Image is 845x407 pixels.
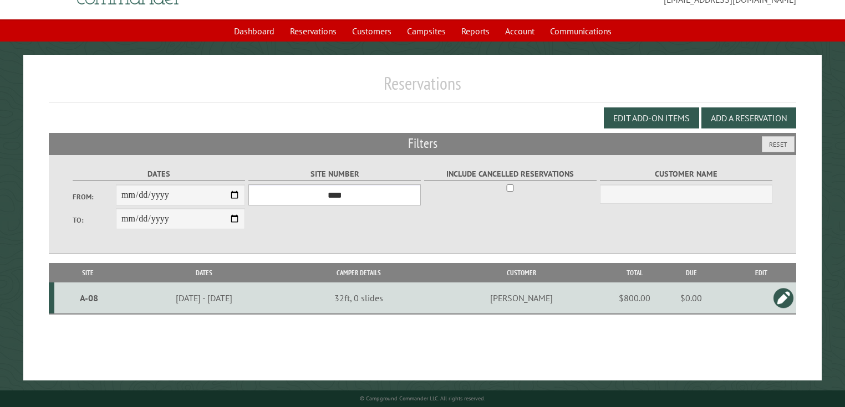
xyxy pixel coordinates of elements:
th: Dates [121,263,287,282]
a: Campsites [400,20,452,42]
a: Reports [455,20,496,42]
th: Site [54,263,121,282]
button: Edit Add-on Items [604,107,699,128]
label: Site Number [248,168,421,181]
small: © Campground Commander LLC. All rights reserved. [360,395,485,402]
th: Due [656,263,726,282]
label: Dates [73,168,245,181]
a: Customers [345,20,398,42]
label: Customer Name [600,168,772,181]
h2: Filters [49,133,797,154]
th: Total [612,263,656,282]
td: $0.00 [656,282,726,314]
th: Customer [430,263,612,282]
button: Reset [762,136,795,152]
a: Dashboard [227,20,281,42]
a: Communications [543,20,618,42]
a: Reservations [283,20,343,42]
div: A-08 [59,292,120,303]
label: From: [73,192,116,202]
label: To: [73,215,116,225]
th: Camper Details [287,263,430,282]
a: Account [498,20,541,42]
h1: Reservations [49,73,797,103]
td: [PERSON_NAME] [430,282,612,314]
th: Edit [726,263,796,282]
label: Include Cancelled Reservations [424,168,597,181]
button: Add a Reservation [701,107,796,128]
td: $800.00 [612,282,656,314]
div: [DATE] - [DATE] [123,292,284,303]
td: 32ft, 0 slides [287,282,430,314]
